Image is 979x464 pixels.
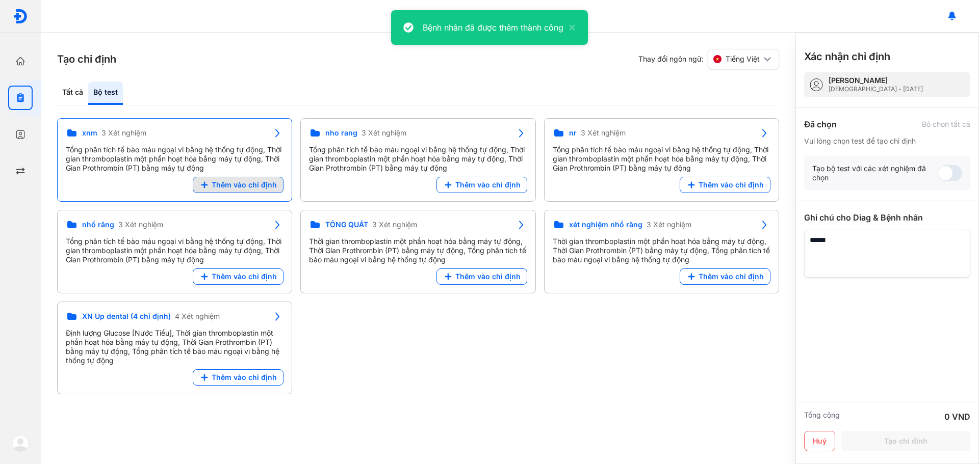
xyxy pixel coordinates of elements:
div: Ghi chú cho Diag & Bệnh nhân [804,211,970,224]
button: close [563,21,576,34]
span: Thêm vào chỉ định [212,180,277,189]
span: Thêm vào chỉ định [455,272,521,281]
span: 3 Xét nghiệm [362,128,406,138]
div: Tổng phân tích tế bào máu ngoại vi bằng hệ thống tự động, Thời gian thromboplastin một phần hoạt ... [66,237,284,264]
span: Tiếng Việt [726,54,760,64]
div: 0 VND [944,411,970,423]
div: Tổng cộng [804,411,840,423]
button: Thêm vào chỉ định [193,369,284,386]
div: Bệnh nhân đã được thêm thành công [423,21,563,34]
span: nhổ răng [82,220,114,229]
span: Thêm vào chỉ định [699,180,764,189]
span: XN Up dental (4 chỉ định) [82,312,171,321]
div: [PERSON_NAME] [829,76,923,85]
button: Huỷ [804,431,835,451]
button: Thêm vào chỉ định [193,177,284,193]
div: Tạo bộ test với các xét nghiệm đã chọn [812,164,938,182]
div: Thời gian thromboplastin một phần hoạt hóa bằng máy tự động, Thời Gian Prothrombin (PT) bằng máy ... [309,237,527,264]
img: logo [12,435,29,452]
span: Thêm vào chỉ định [699,272,764,281]
button: Thêm vào chỉ định [193,268,284,285]
span: 4 Xét nghiệm [175,312,220,321]
div: Tất cả [57,81,88,105]
div: Thời gian thromboplastin một phần hoạt hóa bằng máy tự động, Thời Gian Prothrombin (PT) bằng máy ... [553,237,770,264]
span: TỔNG QUÁT [325,220,368,229]
h3: Tạo chỉ định [57,52,116,66]
span: nho rang [325,128,357,138]
div: Tổng phân tích tế bào máu ngoại vi bằng hệ thống tự động, Thời gian thromboplastin một phần hoạt ... [309,145,527,173]
span: 3 Xét nghiệm [372,220,417,229]
span: xnm [82,128,97,138]
span: xét nghiệm nhổ răng [569,220,642,229]
span: 3 Xét nghiệm [647,220,691,229]
span: 3 Xét nghiệm [118,220,163,229]
button: Thêm vào chỉ định [436,268,527,285]
img: logo [13,9,28,24]
h3: Xác nhận chỉ định [804,49,890,64]
div: [DEMOGRAPHIC_DATA] - [DATE] [829,85,923,93]
span: Thêm vào chỉ định [212,272,277,281]
button: Thêm vào chỉ định [680,177,770,193]
button: Tạo chỉ định [841,431,970,451]
span: Thêm vào chỉ định [212,373,277,382]
div: Tổng phân tích tế bào máu ngoại vi bằng hệ thống tự động, Thời gian thromboplastin một phần hoạt ... [553,145,770,173]
span: Thêm vào chỉ định [455,180,521,189]
div: Định lượng Glucose [Nước Tiểu], Thời gian thromboplastin một phần hoạt hóa bằng máy tự động, Thời... [66,329,284,365]
div: Tổng phân tích tế bào máu ngoại vi bằng hệ thống tự động, Thời gian thromboplastin một phần hoạt ... [66,145,284,173]
div: Bộ test [88,81,123,105]
button: Thêm vào chỉ định [680,268,770,285]
div: Bỏ chọn tất cả [922,120,970,129]
span: nr [569,128,577,138]
span: 3 Xét nghiệm [581,128,626,138]
button: Thêm vào chỉ định [436,177,527,193]
span: 3 Xét nghiệm [101,128,146,138]
div: Thay đổi ngôn ngữ: [638,49,779,69]
div: Vui lòng chọn test để tạo chỉ định [804,137,970,146]
div: Đã chọn [804,118,837,130]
